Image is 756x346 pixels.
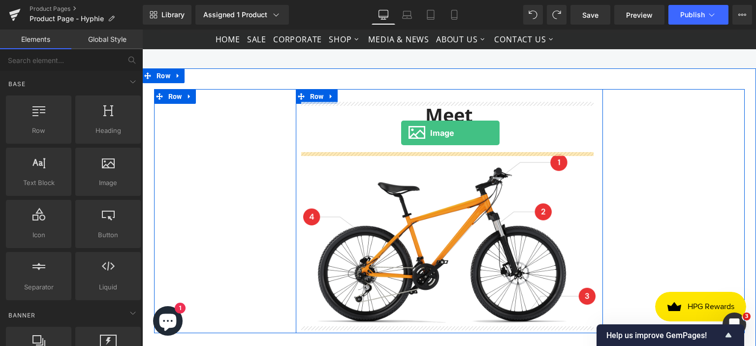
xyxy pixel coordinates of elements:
button: More [732,5,752,25]
a: Expand / Collapse [30,39,42,54]
a: Mobile [442,5,466,25]
span: Preview [626,10,653,20]
span: Row [9,126,68,136]
a: Expand / Collapse [41,60,54,74]
a: Desktop [372,5,395,25]
span: Product Page - Hyphie [30,15,104,23]
a: Tablet [419,5,442,25]
span: Save [582,10,598,20]
div: Assigned 1 Product [203,10,281,20]
a: Global Style [71,30,143,49]
button: Undo [523,5,543,25]
span: Banner [7,311,36,320]
span: Contact Us [352,6,404,14]
a: New Library [143,5,191,25]
span: Separator [9,282,68,292]
span: Icon [9,230,68,240]
span: Library [161,10,185,19]
iframe: Button to open loyalty program pop-up [513,262,604,292]
span: Button [78,230,138,240]
span: Publish [680,11,705,19]
span: Sale [105,6,124,14]
span: Image [78,178,138,188]
span: About Us [294,6,335,14]
h2: Meet [161,74,453,97]
span: Heading [78,126,138,136]
button: Publish [668,5,728,25]
a: Laptop [395,5,419,25]
button: Show survey - Help us improve GemPages! [606,329,734,341]
span: Media & News [226,6,287,14]
inbox-online-store-chat: Shopify online store chat [8,277,43,309]
span: Row [12,39,31,54]
span: Row [24,60,42,74]
span: Text Block [9,178,68,188]
iframe: Intercom live chat [723,313,746,336]
span: Home [73,6,98,14]
button: Redo [547,5,567,25]
span: Row [165,60,184,74]
span: 3 [743,313,751,320]
span: Help us improve GemPages! [606,331,723,340]
a: Expand / Collapse [183,60,195,74]
span: Liquid [78,282,138,292]
span: Base [7,79,27,89]
a: Product Pages [30,5,143,13]
span: Corporate [131,6,180,14]
a: Preview [614,5,664,25]
span: Shop [187,6,209,14]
